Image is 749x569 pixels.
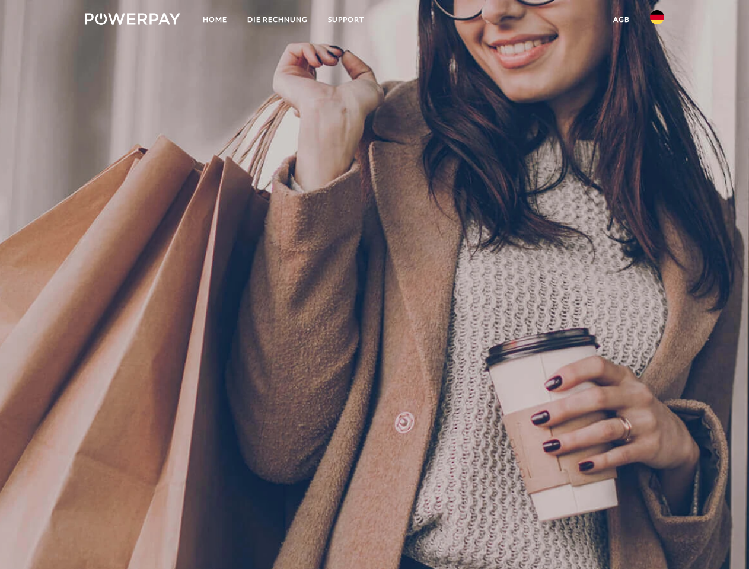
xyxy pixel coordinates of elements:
[237,9,318,30] a: DIE RECHNUNG
[603,9,640,30] a: agb
[650,10,664,24] img: de
[193,9,237,30] a: Home
[318,9,374,30] a: SUPPORT
[85,13,180,25] img: logo-powerpay-white.svg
